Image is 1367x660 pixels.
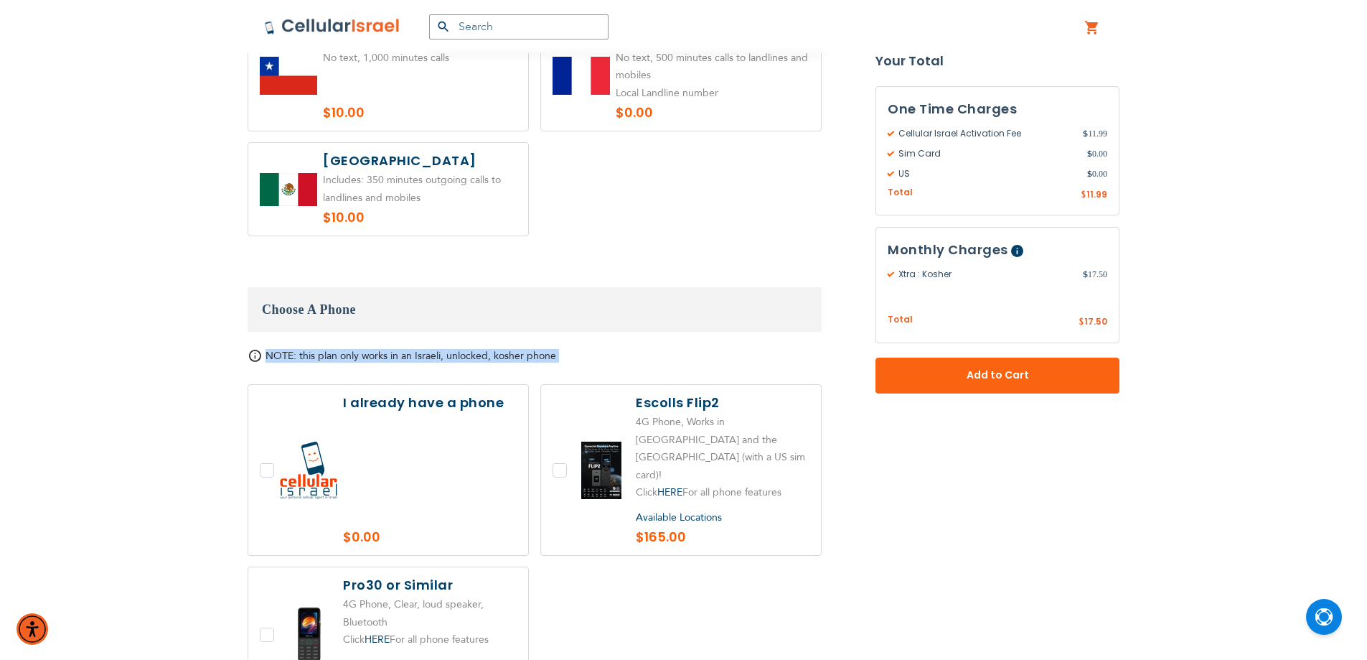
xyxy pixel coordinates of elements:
[888,147,1087,160] span: Sim Card
[1087,147,1107,160] span: 0.00
[875,358,1119,394] button: Add to Cart
[1079,317,1084,330] span: $
[1087,167,1107,180] span: 0.00
[262,302,356,317] span: Choose A Phone
[888,167,1087,180] span: US
[888,314,913,327] span: Total
[888,98,1107,120] h3: One Time Charges
[875,50,1119,72] strong: Your Total
[429,14,609,39] input: Search
[923,368,1072,384] span: Add to Cart
[1081,189,1086,202] span: $
[266,349,556,363] span: NOTE: this plan only works in an Israeli, unlocked, kosher phone
[1086,188,1107,200] span: 11.99
[1083,127,1107,140] span: 11.99
[365,633,390,646] a: HERE
[17,613,48,645] div: Accessibility Menu
[888,127,1083,140] span: Cellular Israel Activation Fee
[636,511,722,524] a: Available Locations
[1083,127,1088,140] span: $
[888,241,1008,259] span: Monthly Charges
[1011,246,1023,258] span: Help
[888,269,1083,282] span: Xtra : Kosher
[657,485,682,499] a: HERE
[888,186,913,200] span: Total
[1083,269,1088,282] span: $
[1083,269,1107,282] span: 17.50
[1084,316,1107,328] span: 17.50
[1087,147,1092,160] span: $
[264,18,400,35] img: Cellular Israel Logo
[1087,167,1092,180] span: $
